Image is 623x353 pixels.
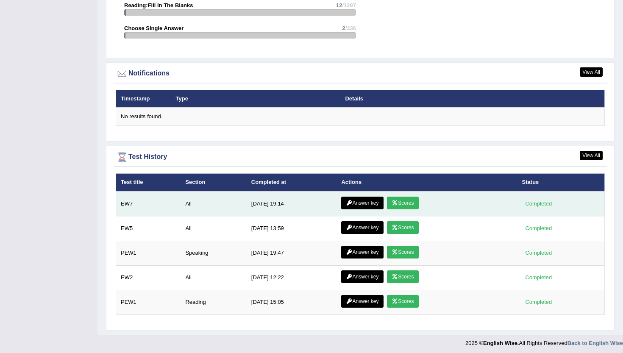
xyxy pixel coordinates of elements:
th: Details [340,90,553,108]
th: Test title [116,173,181,191]
a: Scores [387,270,418,283]
a: Scores [387,246,418,258]
span: /336 [345,25,356,31]
a: View All [580,151,603,160]
td: All [181,192,246,217]
a: Answer key [341,295,383,308]
div: Completed [522,248,555,257]
a: Scores [387,295,418,308]
th: Type [171,90,341,108]
th: Completed at [247,173,337,191]
div: Completed [522,224,555,233]
td: PEW1 [116,241,181,265]
td: EW2 [116,265,181,290]
a: Scores [387,197,418,209]
strong: English Wise. [483,340,519,346]
td: [DATE] 12:22 [247,265,337,290]
span: 12 [336,2,342,8]
a: Scores [387,221,418,234]
td: PEW1 [116,290,181,314]
th: Status [517,173,605,191]
div: No results found. [121,113,600,121]
td: Speaking [181,241,246,265]
a: Answer key [341,221,383,234]
td: [DATE] 15:05 [247,290,337,314]
td: [DATE] 13:59 [247,216,337,241]
th: Actions [337,173,517,191]
td: Reading [181,290,246,314]
div: 2025 © All Rights Reserved [465,335,623,347]
a: Back to English Wise [567,340,623,346]
div: Test History [116,151,605,164]
span: /1297 [342,2,356,8]
td: All [181,216,246,241]
a: View All [580,67,603,77]
td: [DATE] 19:14 [247,192,337,217]
th: Timestamp [116,90,171,108]
div: Completed [522,199,555,208]
div: Completed [522,297,555,306]
a: Answer key [341,197,383,209]
strong: Choose Single Answer [124,25,184,31]
div: Completed [522,273,555,282]
strong: Reading:Fill In The Blanks [124,2,193,8]
td: EW5 [116,216,181,241]
td: [DATE] 19:47 [247,241,337,265]
div: Notifications [116,67,605,80]
td: EW7 [116,192,181,217]
a: Answer key [341,246,383,258]
th: Section [181,173,246,191]
a: Answer key [341,270,383,283]
td: All [181,265,246,290]
span: 2 [342,25,345,31]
